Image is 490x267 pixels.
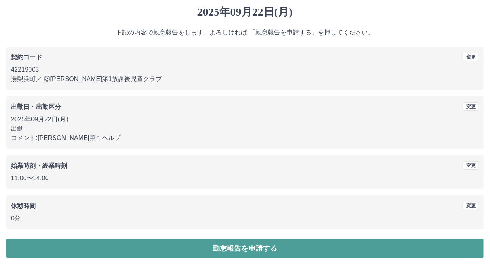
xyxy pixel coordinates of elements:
p: 2025年09月22日(月) [11,115,479,124]
b: 始業時刻・終業時刻 [11,162,67,169]
button: 変更 [463,102,479,111]
b: 休憩時間 [11,203,36,209]
button: 勤怠報告を申請する [6,239,484,258]
p: 0分 [11,214,479,223]
p: 下記の内容で勤怠報告をします。よろしければ 「勤怠報告を申請する」を押してください。 [6,28,484,37]
button: 変更 [463,202,479,210]
p: 11:00 〜 14:00 [11,174,479,183]
button: 変更 [463,53,479,61]
p: 42219003 [11,65,479,74]
h1: 2025年09月22日(月) [6,5,484,19]
button: 変更 [463,161,479,170]
p: 出勤 [11,124,479,133]
b: 出勤日・出勤区分 [11,103,61,110]
p: コメント: [PERSON_NAME]第１ヘルプ [11,133,479,143]
p: 湯梨浜町 ／ ③[PERSON_NAME]第1放課後児童クラブ [11,74,479,84]
b: 契約コード [11,54,42,60]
